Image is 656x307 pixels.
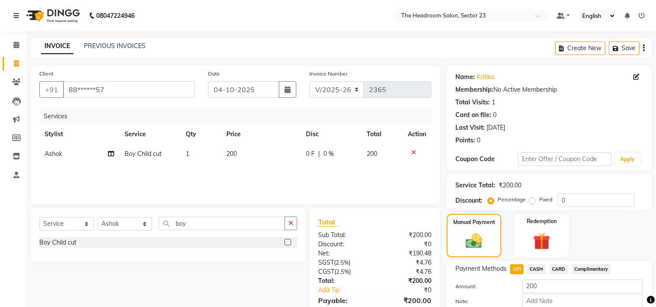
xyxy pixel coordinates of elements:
[39,70,53,78] label: Client
[527,264,546,274] span: CASH
[499,181,521,190] div: ₹200.00
[385,286,438,295] div: ₹0
[493,110,496,120] div: 0
[539,196,552,204] label: Fixed
[336,268,349,275] span: 2.5%
[312,231,375,240] div: Sub Total:
[572,264,611,274] span: Complimentary
[301,124,361,144] th: Disc
[453,218,495,226] label: Manual Payment
[312,276,375,286] div: Total:
[312,240,375,249] div: Discount:
[125,150,162,158] span: Boy Child cut
[361,124,403,144] th: Total
[312,286,385,295] a: Add Tip
[208,70,220,78] label: Date
[159,217,285,230] input: Search or Scan
[455,196,482,205] div: Discount:
[39,81,64,98] button: +91
[22,3,82,28] img: logo
[375,258,438,267] div: ₹4.76
[119,124,180,144] th: Service
[306,149,315,159] span: 0 F
[510,264,524,274] span: UPI
[375,295,438,306] div: ₹200.00
[609,41,639,55] button: Save
[449,283,516,290] label: Amount:
[455,72,475,82] div: Name:
[615,153,640,166] button: Apply
[528,231,555,252] img: _gift.svg
[455,98,490,107] div: Total Visits:
[309,70,347,78] label: Invoice Number
[96,3,135,28] b: 08047224946
[39,238,76,247] div: Boy Child cut
[518,152,611,166] input: Enter Offer / Coupon Code
[461,231,487,250] img: _cash.svg
[375,231,438,240] div: ₹200.00
[375,267,438,276] div: ₹4.76
[221,124,301,144] th: Price
[477,72,494,82] a: Kritika
[455,85,493,94] div: Membership:
[522,279,643,293] input: Amount
[455,85,643,94] div: No Active Membership
[318,268,334,276] span: CGST
[336,259,349,266] span: 2.5%
[527,217,557,225] label: Redemption
[63,81,195,98] input: Search by Name/Mobile/Email/Code
[455,264,507,273] span: Payment Methods
[455,110,491,120] div: Card on file:
[375,240,438,249] div: ₹0
[498,196,526,204] label: Percentage
[41,38,73,54] a: INVOICE
[84,42,146,50] a: PREVIOUS INVOICES
[375,276,438,286] div: ₹200.00
[180,124,221,144] th: Qty
[312,249,375,258] div: Net:
[367,150,377,158] span: 200
[477,136,480,145] div: 0
[455,136,475,145] div: Points:
[318,259,334,266] span: SGST
[323,149,334,159] span: 0 %
[492,98,495,107] div: 1
[403,124,431,144] th: Action
[449,297,516,305] label: Note:
[486,123,505,132] div: [DATE]
[39,124,119,144] th: Stylist
[455,123,485,132] div: Last Visit:
[318,149,320,159] span: |
[549,264,568,274] span: CARD
[226,150,237,158] span: 200
[455,181,495,190] div: Service Total:
[40,108,438,124] div: Services
[312,258,375,267] div: ( )
[45,150,62,158] span: Ashok
[312,295,375,306] div: Payable:
[375,249,438,258] div: ₹190.48
[318,217,338,227] span: Total
[312,267,375,276] div: ( )
[555,41,605,55] button: Create New
[455,155,518,164] div: Coupon Code
[186,150,189,158] span: 1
